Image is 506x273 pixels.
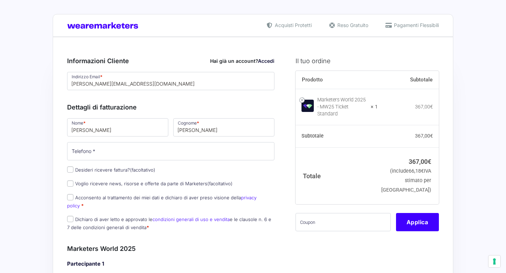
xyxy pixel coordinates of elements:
[409,158,431,165] bdi: 367,00
[67,118,168,136] input: Nome *
[67,56,274,66] h3: Informazioni Cliente
[371,104,378,111] strong: × 1
[67,166,73,173] input: Desideri ricevere fattura?(facoltativo)
[296,125,378,148] th: Subtotale
[296,71,378,89] th: Prodotto
[130,167,155,173] span: (facoltativo)
[210,57,274,65] div: Hai già un account?
[381,168,431,193] small: (include IVA stimato per [GEOGRAPHIC_DATA])
[378,71,439,89] th: Subtotale
[301,100,314,112] img: Marketers World 2025 - MW25 Ticket Standard
[67,142,274,160] input: Telefono *
[153,217,230,222] a: condizioni generali di uso e vendita
[67,180,73,187] input: Voglio ricevere news, risorse e offerte da parte di Marketers(facoltativo)
[317,96,366,118] div: Marketers World 2025 - MW25 Ticket Standard
[67,102,274,112] h3: Dettagli di fatturazione
[488,255,500,267] button: Le tue preferenze relative al consenso per le tecnologie di tracciamento
[67,195,257,208] label: Acconsento al trattamento dei miei dati e dichiaro di aver preso visione della
[67,194,73,200] input: Acconsento al trattamento dei miei dati e dichiaro di aver preso visione dellaprivacy policy
[173,118,274,136] input: Cognome *
[392,21,439,29] span: Pagamenti Flessibili
[415,133,433,139] bdi: 367,00
[67,217,271,230] label: Dichiaro di aver letto e approvato le e le clausole n. 6 e 7 delle condizioni generali di vendita
[428,158,431,165] span: €
[67,167,155,173] label: Desideri ricevere fattura?
[415,104,433,109] bdi: 367,00
[296,147,378,204] th: Totale
[67,244,274,253] h3: Marketers World 2025
[258,58,274,64] a: Accedi
[296,213,391,231] input: Coupon
[430,104,433,109] span: €
[67,72,274,90] input: Indirizzo Email *
[207,181,233,186] span: (facoltativo)
[421,168,424,174] span: €
[409,168,424,174] span: 66,18
[296,56,439,66] h3: Il tuo ordine
[396,213,439,231] button: Applica
[67,216,73,222] input: Dichiaro di aver letto e approvato lecondizioni generali di uso e venditae le clausole n. 6 e 7 d...
[67,181,233,186] label: Voglio ricevere news, risorse e offerte da parte di Marketers
[336,21,368,29] span: Reso Gratuito
[67,260,274,268] h4: Partecipante 1
[273,21,312,29] span: Acquisti Protetti
[430,133,433,139] span: €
